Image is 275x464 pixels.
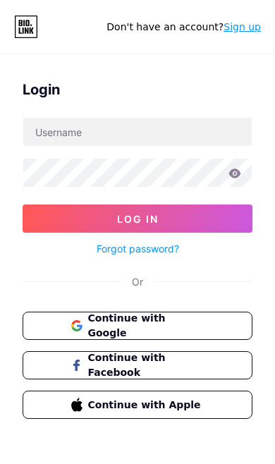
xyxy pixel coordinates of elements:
a: Sign up [224,21,261,32]
button: Continue with Google [23,312,252,340]
div: Login [23,79,252,100]
button: Continue with Apple [23,391,252,419]
button: Continue with Facebook [23,351,252,379]
span: Continue with Google [88,311,204,341]
button: Log In [23,204,252,233]
div: Don't have an account? [106,20,261,35]
div: Or [132,274,143,289]
span: Continue with Facebook [88,350,204,380]
span: Continue with Apple [88,398,204,413]
span: Log In [117,213,159,225]
a: Forgot password? [97,241,179,256]
input: Username [23,118,252,146]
